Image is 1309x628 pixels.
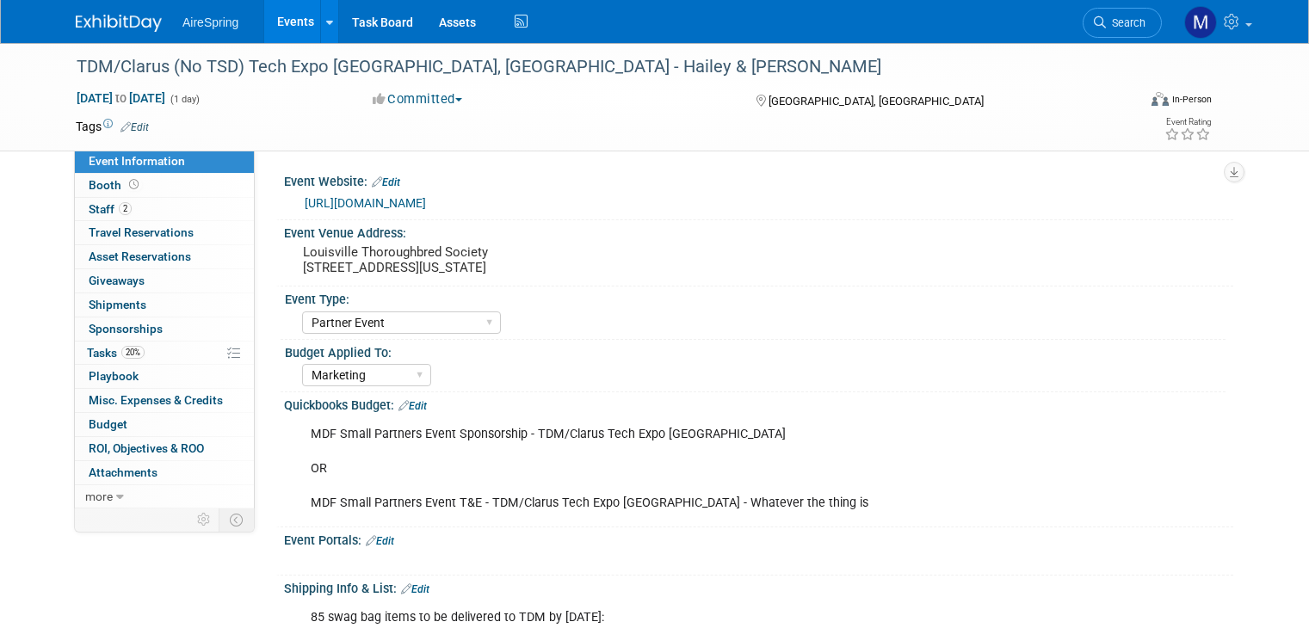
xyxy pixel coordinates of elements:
a: Event Information [75,150,254,173]
a: Sponsorships [75,317,254,341]
div: Event Portals: [284,527,1233,550]
span: Sponsorships [89,322,163,336]
a: Edit [372,176,400,188]
span: Playbook [89,369,139,383]
td: Personalize Event Tab Strip [189,508,219,531]
div: Event Rating [1164,118,1211,126]
span: ROI, Objectives & ROO [89,441,204,455]
span: 2 [119,202,132,215]
a: Misc. Expenses & Credits [75,389,254,412]
td: Toggle Event Tabs [219,508,255,531]
a: more [75,485,254,508]
img: ExhibitDay [76,15,162,32]
span: Shipments [89,298,146,311]
a: Attachments [75,461,254,484]
div: Event Format [1044,89,1212,115]
span: Budget [89,417,127,431]
img: Format-Inperson.png [1152,92,1169,106]
span: [GEOGRAPHIC_DATA], [GEOGRAPHIC_DATA] [769,95,984,108]
a: Shipments [75,293,254,317]
img: Matthew Peck [1184,6,1217,39]
div: Event Venue Address: [284,220,1233,242]
span: more [85,489,113,503]
div: Quickbooks Budget: [284,392,1233,415]
div: In-Person [1171,93,1212,106]
div: Event Website: [284,169,1233,191]
span: Misc. Expenses & Credits [89,393,223,407]
span: 20% [121,346,145,359]
a: Tasks20% [75,342,254,365]
a: Budget [75,413,254,436]
div: Event Type: [285,286,1226,308]
span: Booth not reserved yet [126,178,142,191]
td: Tags [76,118,149,135]
span: Attachments [89,465,157,479]
div: Budget Applied To: [285,340,1226,361]
a: Search [1083,8,1162,38]
a: Travel Reservations [75,221,254,244]
div: TDM/Clarus (No TSD) Tech Expo [GEOGRAPHIC_DATA], [GEOGRAPHIC_DATA] - Hailey & [PERSON_NAME] [71,52,1115,83]
a: Staff2 [75,198,254,221]
button: Committed [367,90,469,108]
span: Booth [89,178,142,192]
a: Playbook [75,365,254,388]
span: [DATE] [DATE] [76,90,166,106]
a: Booth [75,174,254,197]
span: Tasks [87,346,145,360]
span: AireSpring [182,15,238,29]
span: Asset Reservations [89,249,191,263]
a: Asset Reservations [75,245,254,268]
span: Giveaways [89,274,145,287]
a: Edit [366,535,394,547]
span: Travel Reservations [89,225,194,239]
a: Edit [398,400,427,412]
a: Edit [401,583,429,595]
span: Search [1106,16,1145,29]
span: to [113,91,129,105]
a: Giveaways [75,269,254,292]
span: Staff [89,202,132,216]
a: ROI, Objectives & ROO [75,437,254,460]
div: Shipping Info & List: [284,576,1233,598]
a: [URL][DOMAIN_NAME] [305,196,426,210]
span: Event Information [89,154,185,168]
span: (1 day) [169,94,200,105]
pre: Louisville Thoroughbred Society [STREET_ADDRESS][US_STATE] [303,244,661,275]
div: MDF Small Partners Event Sponsorship - TDM/Clarus Tech Expo [GEOGRAPHIC_DATA] OR MDF Small Partne... [299,417,1049,520]
a: Edit [120,121,149,133]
